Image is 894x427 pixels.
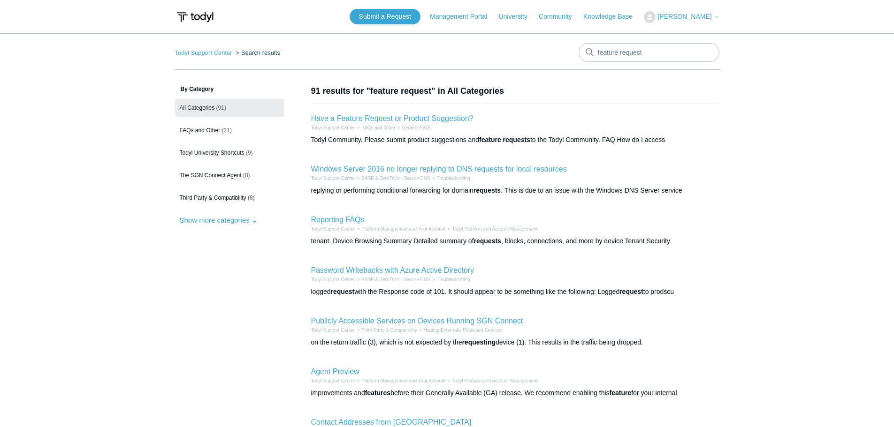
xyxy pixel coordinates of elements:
[175,49,234,56] li: Todyl Support Center
[311,225,355,232] li: Todyl Support Center
[474,187,501,194] em: requests
[311,266,474,274] a: Password Writebacks with Azure Active Directory
[311,226,355,232] a: Todyl Support Center
[462,338,496,346] em: requesting
[445,377,537,384] li: Todyl Platform and Account Management
[644,11,719,23] button: [PERSON_NAME]
[175,99,284,117] a: All Categories (91)
[452,226,537,232] a: Todyl Platform and Account Management
[396,124,432,131] li: General FAQs
[243,172,250,179] span: (8)
[180,127,221,134] span: FAQs and Other
[311,85,719,97] h1: 91 results for "feature request" in All Categories
[361,125,395,130] a: FAQs and Other
[175,121,284,139] a: FAQs and Other (21)
[180,150,245,156] span: Todyl University Shortcuts
[248,195,255,201] span: (8)
[216,105,226,111] span: (91)
[311,328,355,333] a: Todyl Support Center
[436,277,470,282] a: Troubleshooting
[452,378,537,383] a: Todyl Platform and Account Management
[175,85,284,93] h3: By Category
[498,12,536,22] a: University
[539,12,581,22] a: Community
[402,125,431,130] a: General FAQs
[175,49,232,56] a: Todyl Support Center
[175,166,284,184] a: The SGN Connect Agent (8)
[311,276,355,283] li: Todyl Support Center
[175,144,284,162] a: Todyl University Shortcuts (9)
[331,288,355,295] em: request
[311,337,719,347] div: on the return traffic (3), which is not expected by the device (1). This results in the traffic b...
[311,114,474,122] a: Have a Feature Request or Product Suggestion?
[424,328,503,333] a: Hosting Externally Published Services
[311,377,355,384] li: Todyl Support Center
[311,124,355,131] li: Todyl Support Center
[311,418,472,426] a: Contact Addresses from [GEOGRAPHIC_DATA]
[474,237,501,245] em: requests
[355,276,430,283] li: SASE & ZeroTrust - Secure DNS
[311,388,719,398] div: improvements and before their Generally Available (GA) release. We recommend enabling this for yo...
[311,378,355,383] a: Todyl Support Center
[350,9,420,24] a: Submit a Request
[311,236,719,246] div: tenant. Device Browsing Summary Detailed summary of , blocks, connections, and more by device Ten...
[311,135,719,145] div: Todyl Community. Please submit product suggestions and to the Todyl Community. FAQ How do I access
[311,367,359,375] a: Agent Preview
[430,175,470,182] li: Troubleshooting
[417,327,503,334] li: Hosting Externally Published Services
[436,176,470,181] a: Troubleshooting
[222,127,232,134] span: (21)
[355,124,395,131] li: FAQs and Other
[311,176,355,181] a: Todyl Support Center
[175,8,215,26] img: Todyl Support Center Help Center home page
[445,225,537,232] li: Todyl Platform and Account Management
[311,175,355,182] li: Todyl Support Center
[361,328,417,333] a: Third Party & Compatibility
[246,150,253,156] span: (9)
[430,276,470,283] li: Troubleshooting
[355,225,445,232] li: Platform Management and Your Account
[311,216,365,224] a: Reporting FAQs
[311,186,719,195] div: replying or performing conditional forwarding for domain . This is due to an issue with the Windo...
[180,195,246,201] span: Third Party & Compatibility
[430,12,497,22] a: Management Portal
[361,176,430,181] a: SASE & ZeroTrust - Secure DNS
[180,172,242,179] span: The SGN Connect Agent
[365,389,390,397] em: features
[311,125,355,130] a: Todyl Support Center
[311,317,523,325] a: Publicly Accessible Services on Devices Running SGN Connect
[175,189,284,207] a: Third Party & Compatibility (8)
[234,49,280,56] li: Search results
[355,327,417,334] li: Third Party & Compatibility
[579,43,719,62] input: Search
[619,288,643,295] em: request
[311,287,719,297] div: logged with the Response code of 101. It should appear to be something like the following: Logged...
[355,175,430,182] li: SASE & ZeroTrust - Secure DNS
[175,211,262,229] button: Show more categories
[361,226,445,232] a: Platform Management and Your Account
[311,277,355,282] a: Todyl Support Center
[355,377,445,384] li: Platform Management and Your Account
[583,12,642,22] a: Knowledge Base
[361,277,430,282] a: SASE & ZeroTrust - Secure DNS
[311,327,355,334] li: Todyl Support Center
[311,165,567,173] a: Windows Server 2016 no longer replying to DNS requests for local resources
[180,105,215,111] span: All Categories
[657,13,711,20] span: [PERSON_NAME]
[610,389,632,397] em: feature
[479,136,530,143] em: feature requests
[361,378,445,383] a: Platform Management and Your Account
